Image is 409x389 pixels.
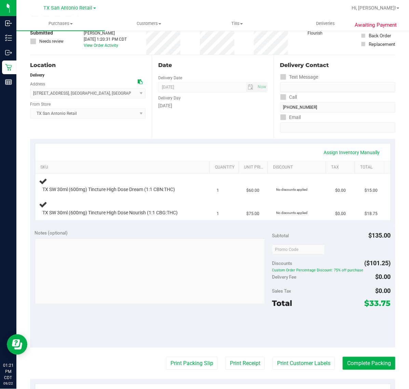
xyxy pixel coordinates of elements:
span: $135.00 [369,232,391,239]
span: Hi, [PERSON_NAME]! [352,5,396,11]
span: No discounts applied [276,211,308,215]
div: Copy address to clipboard [138,78,142,85]
span: $60.00 [246,187,259,194]
span: $0.00 [376,287,391,294]
inline-svg: Inbound [5,20,12,27]
span: Sales Tax [272,288,291,294]
inline-svg: Retail [5,64,12,71]
a: Quantity [215,165,236,170]
div: Date [158,61,267,69]
label: Address [30,81,45,87]
button: Print Packing Slip [166,357,218,370]
span: Subtotal [272,233,289,238]
label: Call [280,92,297,102]
div: [DATE] [158,102,267,109]
button: Complete Packing [343,357,395,370]
a: Total [360,165,381,170]
input: Format: (999) 999-9999 [280,82,395,92]
input: Promo Code [272,244,325,255]
span: $18.75 [365,211,378,217]
a: Customers [105,16,193,31]
span: Submitted [30,29,53,37]
span: TX SW 30ml (600mg) Tincture High Dose Dream (1:1 CBN:THC) [43,186,175,193]
inline-svg: Inventory [5,35,12,41]
inline-svg: Outbound [5,49,12,56]
span: Tills [193,21,281,27]
a: View Order Activity [84,43,118,48]
div: Replacement [369,41,395,48]
button: Print Receipt [226,357,265,370]
strong: Delivery [30,73,44,78]
a: Tills [193,16,282,31]
span: Notes (optional) [35,230,68,236]
span: Discounts [272,257,292,269]
span: $0.00 [335,211,346,217]
a: Tax [331,165,352,170]
span: $15.00 [365,187,378,194]
div: [PERSON_NAME] [84,30,127,36]
div: Delivery Contact [280,61,395,69]
span: $0.00 [335,187,346,194]
span: $33.75 [365,298,391,308]
span: ($101.25) [365,259,391,267]
iframe: Resource center [7,334,27,355]
label: Email [280,112,301,122]
div: Location [30,61,146,69]
span: Deliveries [307,21,344,27]
a: Unit Price [244,165,265,170]
label: From Store [30,101,51,107]
span: No discounts applied [276,188,308,191]
span: Awaiting Payment [355,21,397,29]
span: TX San Antonio Retail [44,5,93,11]
span: 1 [217,187,219,194]
a: Discount [273,165,324,170]
p: 01:21 PM CDT [3,362,13,381]
a: SKU [40,165,207,170]
span: $75.00 [246,211,259,217]
label: Delivery Date [158,75,182,81]
span: TX SW 30ml (600mg) Tincture High Dose Nourish (1:1 CBG:THC) [43,210,178,216]
span: $0.00 [376,273,391,280]
input: Format: (999) 999-9999 [280,102,395,112]
button: Print Customer Labels [273,357,335,370]
span: Custom Order Percentage Discount: 75% off purchase [272,268,391,273]
span: Customers [105,21,193,27]
p: 09/22 [3,381,13,386]
div: [DATE] 1:20:31 PM CDT [84,36,127,42]
div: Flourish [308,30,342,36]
a: Deliveries [282,16,370,31]
span: Purchases [16,21,105,27]
span: 1 [217,211,219,217]
span: Total [272,298,292,308]
span: Needs review [39,38,64,44]
a: Purchases [16,16,105,31]
a: Assign Inventory Manually [319,147,384,158]
label: Delivery Day [158,95,181,101]
div: Back Order [369,32,391,39]
inline-svg: Reports [5,79,12,85]
span: Delivery Fee [272,274,296,280]
label: Text Message [280,72,318,82]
